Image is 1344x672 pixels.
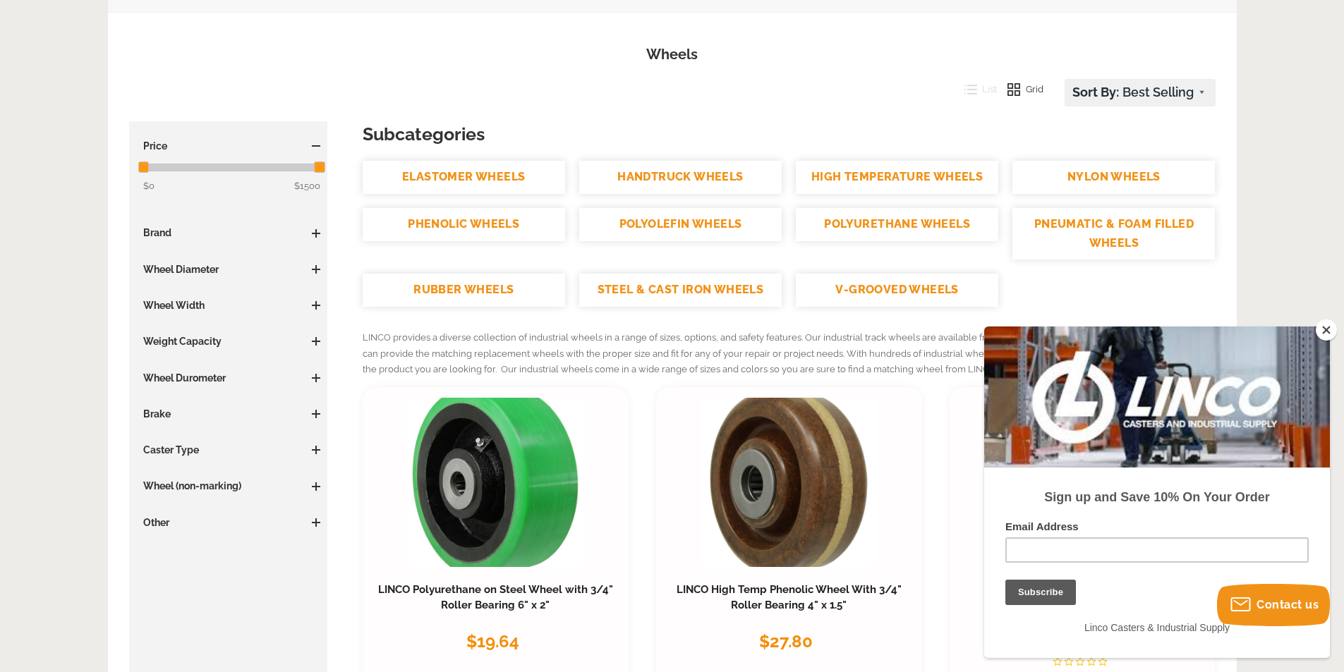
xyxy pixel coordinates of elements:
[136,371,321,385] h3: Wheel Durometer
[143,181,155,191] span: $0
[294,178,320,194] span: $1500
[21,194,325,211] label: Email Address
[136,334,321,348] h3: Weight Capacity
[579,161,782,194] a: HANDTRUCK WHEELS
[136,262,321,276] h3: Wheel Diameter
[796,208,998,241] a: POLYURETHANE WHEELS
[1257,598,1319,611] span: Contact us
[136,298,321,312] h3: Wheel Width
[129,44,1216,65] h1: Wheels
[1217,584,1330,626] button: Contact us
[954,79,998,100] button: List
[579,208,782,241] a: POLYOLEFIN WHEELS
[136,407,321,421] h3: Brake
[136,139,321,153] h3: Price
[796,274,998,307] a: V-GROOVED WHEELS
[136,515,321,530] h3: Other
[363,274,565,307] a: RUBBER WHEELS
[363,208,565,241] a: PHENOLIC WHEELS
[677,583,902,611] a: LINCO High Temp Phenolic Wheel With 3/4" Roller Bearing 4" x 1.5"
[136,226,321,240] h3: Brand
[796,161,998,194] a: HIGH TEMPERATURE WHEELS
[136,443,321,457] h3: Caster Type
[378,583,613,611] a: LINCO Polyurethane on Steel Wheel with 3/4" Roller Bearing 6" x 2"
[466,631,519,652] span: $19.64
[363,161,565,194] a: ELASTOMER WHEELS
[363,330,1216,378] p: LINCO provides a diverse collection of industrial wheels in a range of sizes, options, and safety...
[136,479,321,493] h3: Wheel (non-marking)
[60,164,285,178] strong: Sign up and Save 10% On Your Order
[21,253,92,279] input: Subscribe
[100,295,246,307] span: Linco Casters & Industrial Supply
[1012,161,1215,194] a: NYLON WHEELS
[759,631,813,652] span: $27.80
[997,79,1043,100] button: Grid
[1012,208,1215,259] a: PNEUMATIC & FOAM FILLED WHEELS
[363,121,1216,147] h3: Subcategories
[1316,319,1337,341] button: Close
[579,274,782,307] a: STEEL & CAST IRON WHEELS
